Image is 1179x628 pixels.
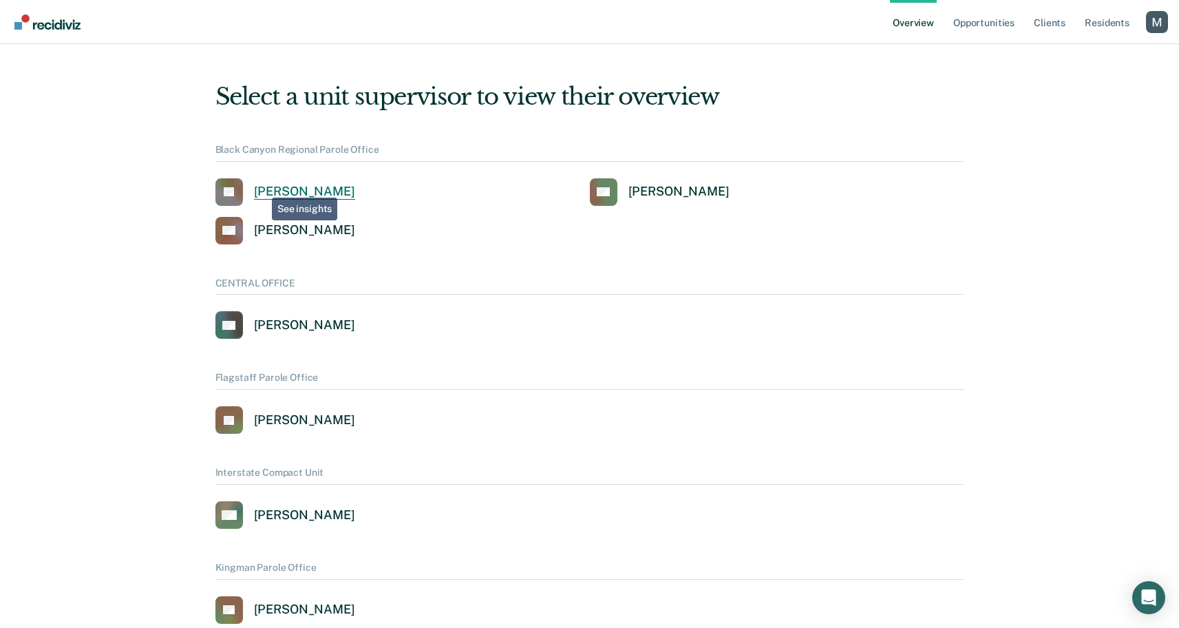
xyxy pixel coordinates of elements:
div: [PERSON_NAME] [628,184,730,200]
div: [PERSON_NAME] [254,184,355,200]
div: Flagstaff Parole Office [215,372,964,390]
div: [PERSON_NAME] [254,602,355,618]
a: [PERSON_NAME] [590,178,730,206]
div: Select a unit supervisor to view their overview [215,83,964,111]
img: Recidiviz [14,14,81,30]
button: Profile dropdown button [1146,11,1168,33]
div: CENTRAL OFFICE [215,278,964,295]
div: Black Canyon Regional Parole Office [215,144,964,162]
div: Interstate Compact Unit [215,467,964,485]
a: [PERSON_NAME] [215,501,355,529]
a: [PERSON_NAME] [215,217,355,244]
div: [PERSON_NAME] [254,317,355,333]
div: [PERSON_NAME] [254,507,355,523]
div: [PERSON_NAME] [254,222,355,238]
a: [PERSON_NAME] [215,406,355,434]
div: Kingman Parole Office [215,562,964,580]
div: Open Intercom Messenger [1132,581,1165,614]
a: [PERSON_NAME] [215,596,355,624]
div: [PERSON_NAME] [254,412,355,428]
a: [PERSON_NAME] [215,311,355,339]
a: [PERSON_NAME] [215,178,355,206]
